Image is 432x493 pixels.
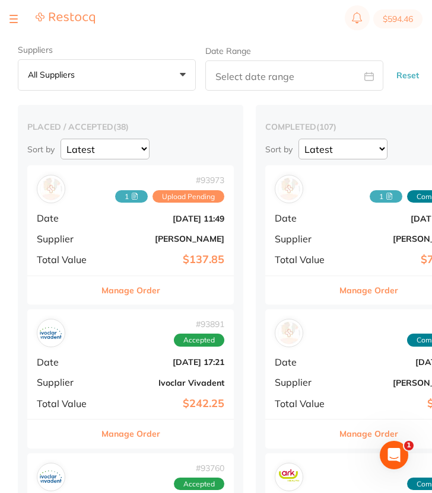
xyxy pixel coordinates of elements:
[37,398,96,409] span: Total Value
[373,9,423,28] button: $594.46
[275,213,334,223] span: Date
[339,276,398,305] button: Manage Order
[106,398,224,410] b: $242.25
[40,322,62,344] img: Ivoclar Vivadent
[37,377,96,388] span: Supplier
[393,60,423,91] button: Reset
[37,254,96,265] span: Total Value
[275,377,334,388] span: Supplier
[174,334,224,347] span: Accepted
[106,378,224,388] b: Ivoclar Vivadent
[153,190,224,203] span: Upload Pending
[275,254,334,265] span: Total Value
[275,233,334,244] span: Supplier
[40,466,62,488] img: Ivoclar Vivadent
[115,190,148,203] span: Received
[36,12,95,26] a: Restocq Logo
[404,441,414,450] span: 1
[278,322,300,344] img: Henry Schein Halas
[275,357,334,367] span: Date
[18,59,196,91] button: All suppliers
[37,233,96,244] span: Supplier
[380,441,408,469] iframe: Intercom live chat
[101,420,160,448] button: Manage Order
[265,144,293,155] p: Sort by
[18,45,196,55] label: Suppliers
[40,178,62,200] img: Adam Dental
[27,121,234,132] h2: placed / accepted ( 38 )
[205,60,383,91] input: Select date range
[339,420,398,448] button: Manage Order
[278,466,300,488] img: Ark Health
[370,190,402,203] span: Received
[106,254,224,266] b: $137.85
[275,398,334,409] span: Total Value
[278,178,300,200] img: Henry Schein Halas
[36,12,95,24] img: Restocq Logo
[37,357,96,367] span: Date
[174,319,224,329] span: # 93891
[174,463,224,473] span: # 93760
[27,144,55,155] p: Sort by
[106,214,224,223] b: [DATE] 11:49
[205,46,251,56] label: Date Range
[28,69,80,80] p: All suppliers
[115,175,224,185] span: # 93973
[174,478,224,491] span: Accepted
[106,357,224,367] b: [DATE] 17:21
[106,234,224,244] b: [PERSON_NAME]
[37,213,96,223] span: Date
[101,276,160,305] button: Manage Order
